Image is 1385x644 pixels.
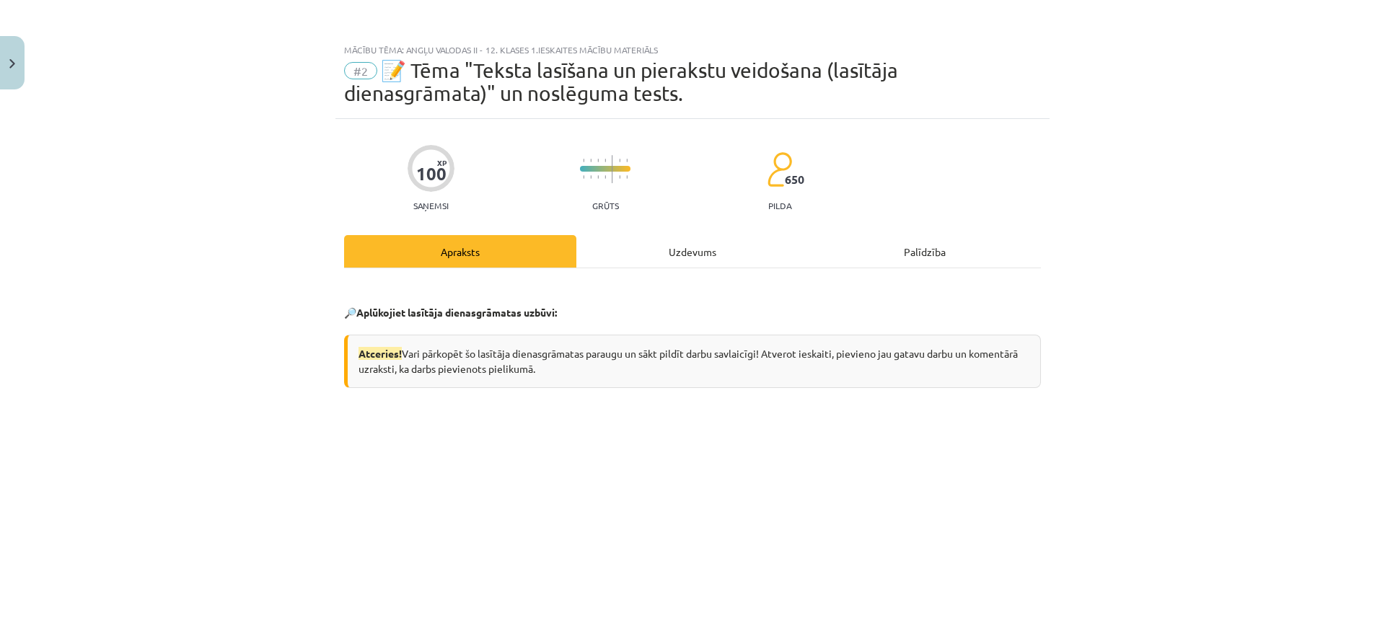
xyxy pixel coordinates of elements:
img: students-c634bb4e5e11cddfef0936a35e636f08e4e9abd3cc4e673bd6f9a4125e45ecb1.svg [767,151,792,188]
span: 650 [785,173,804,186]
strong: Aplūkojiet lasītāja dienasgrāmatas uzbūvi: [356,306,557,319]
img: icon-short-line-57e1e144782c952c97e751825c79c345078a6d821885a25fce030b3d8c18986b.svg [626,159,628,162]
img: icon-short-line-57e1e144782c952c97e751825c79c345078a6d821885a25fce030b3d8c18986b.svg [626,175,628,179]
img: icon-short-line-57e1e144782c952c97e751825c79c345078a6d821885a25fce030b3d8c18986b.svg [583,159,584,162]
img: icon-long-line-d9ea69661e0d244f92f715978eff75569469978d946b2353a9bb055b3ed8787d.svg [612,155,613,183]
p: 🔎 [344,305,1041,320]
span: #2 [344,62,377,79]
div: Vari pārkopēt šo lasītāja dienasgrāmatas paraugu un sākt pildīt darbu savlaicīgi! Atverot ieskait... [344,335,1041,388]
img: icon-short-line-57e1e144782c952c97e751825c79c345078a6d821885a25fce030b3d8c18986b.svg [590,175,592,179]
img: icon-short-line-57e1e144782c952c97e751825c79c345078a6d821885a25fce030b3d8c18986b.svg [604,159,606,162]
div: 100 [416,164,447,184]
div: Palīdzība [809,235,1041,268]
img: icon-short-line-57e1e144782c952c97e751825c79c345078a6d821885a25fce030b3d8c18986b.svg [619,159,620,162]
img: icon-short-line-57e1e144782c952c97e751825c79c345078a6d821885a25fce030b3d8c18986b.svg [597,159,599,162]
p: Saņemsi [408,200,454,211]
img: icon-short-line-57e1e144782c952c97e751825c79c345078a6d821885a25fce030b3d8c18986b.svg [604,175,606,179]
img: icon-short-line-57e1e144782c952c97e751825c79c345078a6d821885a25fce030b3d8c18986b.svg [597,175,599,179]
div: Uzdevums [576,235,809,268]
span: Atceries! [359,347,402,360]
span: 📝 Tēma "Teksta lasīšana un pierakstu veidošana (lasītāja dienasgrāmata)" un noslēguma tests. [344,58,898,105]
img: icon-close-lesson-0947bae3869378f0d4975bcd49f059093ad1ed9edebbc8119c70593378902aed.svg [9,59,15,69]
img: icon-short-line-57e1e144782c952c97e751825c79c345078a6d821885a25fce030b3d8c18986b.svg [590,159,592,162]
img: icon-short-line-57e1e144782c952c97e751825c79c345078a6d821885a25fce030b3d8c18986b.svg [583,175,584,179]
div: Apraksts [344,235,576,268]
span: XP [437,159,447,167]
div: Mācību tēma: Angļu valodas ii - 12. klases 1.ieskaites mācību materiāls [344,45,1041,55]
img: icon-short-line-57e1e144782c952c97e751825c79c345078a6d821885a25fce030b3d8c18986b.svg [619,175,620,179]
p: pilda [768,200,791,211]
p: Grūts [592,200,619,211]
